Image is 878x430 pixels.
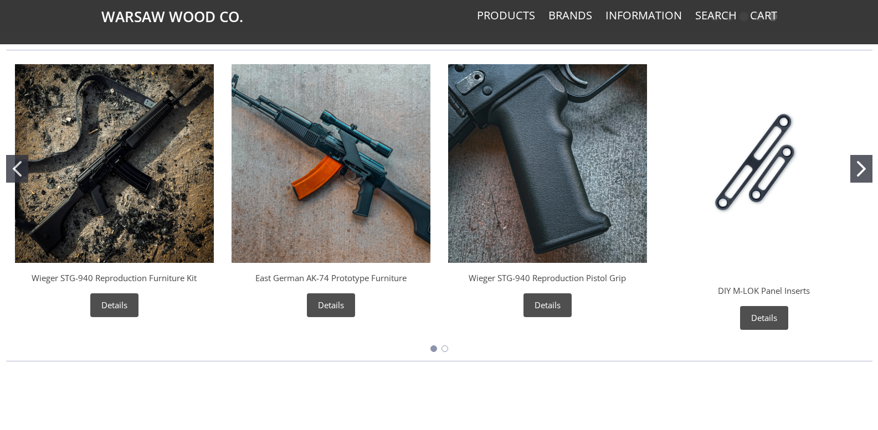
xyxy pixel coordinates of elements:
[255,272,407,283] a: East German AK-74 Prototype Furniture
[90,293,138,317] a: Details
[548,8,592,23] a: Brands
[605,8,682,23] a: Information
[469,272,626,283] a: Wieger STG-940 Reproduction Pistol Grip
[223,55,439,326] div: East German AK-74 Prototype Furniture
[6,155,28,183] button: Go to slide 1
[718,285,810,296] a: DIY M-LOK Panel Inserts
[307,293,355,317] a: Details
[740,306,788,330] a: Details
[232,64,430,263] img: East German AK-74 Prototype Furniture
[6,55,223,326] div: Wieger STG-940 Reproduction Furniture Kit
[477,8,535,23] a: Products
[439,55,656,326] div: Wieger STG-940 Reproduction Pistol Grip
[441,345,448,352] button: Go to slide 2
[750,8,777,23] a: Cart
[430,345,437,352] button: Go to slide 1
[850,155,872,183] button: Go to slide 2
[523,293,572,317] a: Details
[695,8,737,23] a: Search
[656,55,872,339] div: DIY M-LOK Panel Inserts
[32,272,197,283] a: Wieger STG-940 Reproduction Furniture Kit
[724,272,804,284] div: Warsaw Wood Co.
[448,64,647,263] img: Wieger STG-940 Reproduction Pistol Grip
[665,64,864,263] img: DIY M-LOK Panel Inserts
[15,64,214,263] img: Wieger STG-940 Reproduction Furniture Kit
